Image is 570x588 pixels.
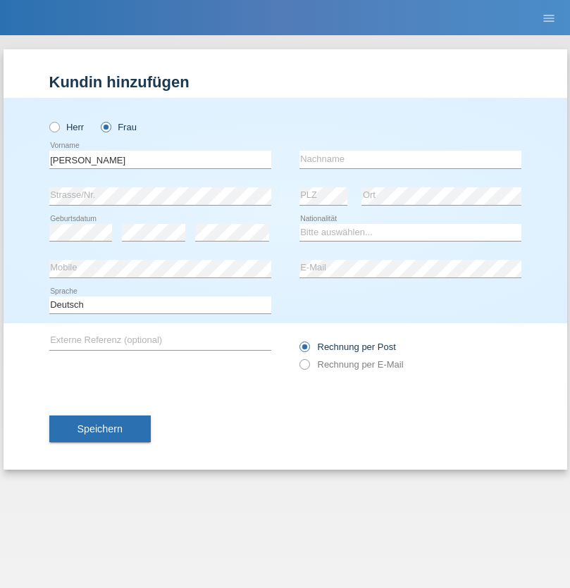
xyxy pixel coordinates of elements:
[101,122,137,132] label: Frau
[299,359,404,370] label: Rechnung per E-Mail
[535,13,563,22] a: menu
[299,359,309,377] input: Rechnung per E-Mail
[542,11,556,25] i: menu
[101,122,110,131] input: Frau
[49,415,151,442] button: Speichern
[299,342,309,359] input: Rechnung per Post
[49,122,58,131] input: Herr
[49,122,85,132] label: Herr
[78,423,123,434] span: Speichern
[49,73,521,91] h1: Kundin hinzufügen
[299,342,396,352] label: Rechnung per Post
